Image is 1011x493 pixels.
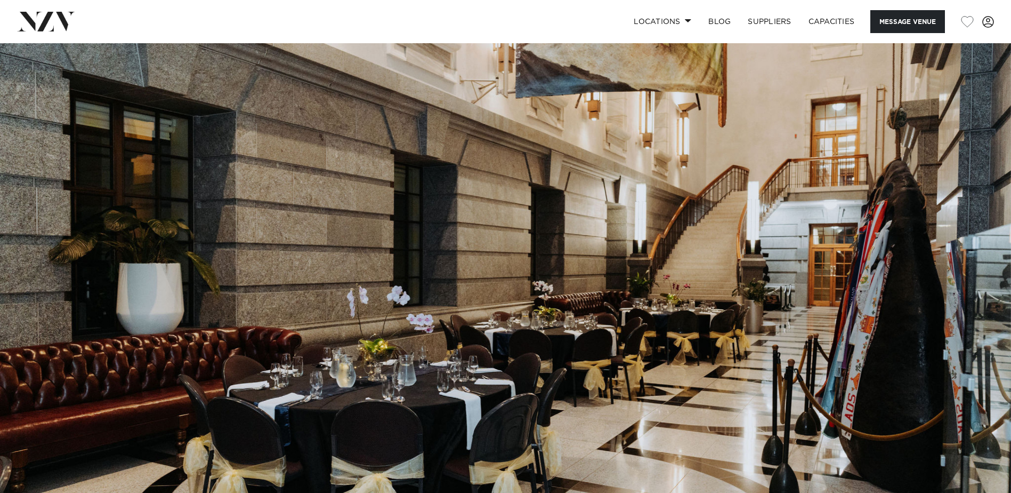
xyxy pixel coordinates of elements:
img: nzv-logo.png [17,12,75,31]
a: Locations [625,10,700,33]
button: Message Venue [870,10,945,33]
a: SUPPLIERS [739,10,799,33]
a: BLOG [700,10,739,33]
a: Capacities [800,10,863,33]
